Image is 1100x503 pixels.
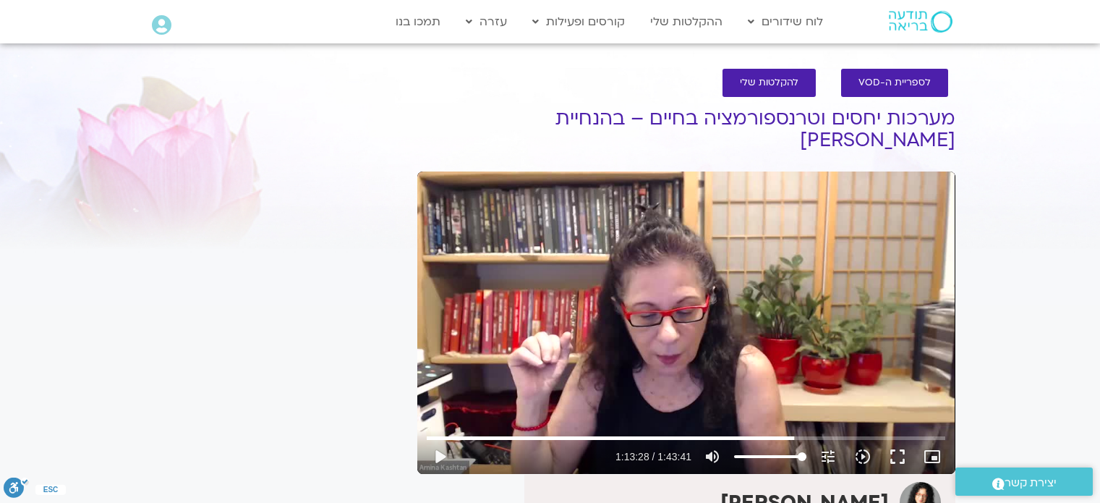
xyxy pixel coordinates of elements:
[417,108,955,151] h1: מערכות יחסים וטרנספורמציה בחיים – בהנחיית [PERSON_NAME]
[841,69,948,97] a: לספריית ה-VOD
[388,8,448,35] a: תמכו בנו
[459,8,514,35] a: עזרה
[858,77,931,88] span: לספריית ה-VOD
[889,11,952,33] img: תודעה בריאה
[955,468,1093,496] a: יצירת קשר
[525,8,632,35] a: קורסים ופעילות
[1005,473,1057,493] span: יצירת קשר
[741,8,830,35] a: לוח שידורים
[740,77,798,88] span: להקלטות שלי
[722,69,816,97] a: להקלטות שלי
[643,8,730,35] a: ההקלטות שלי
